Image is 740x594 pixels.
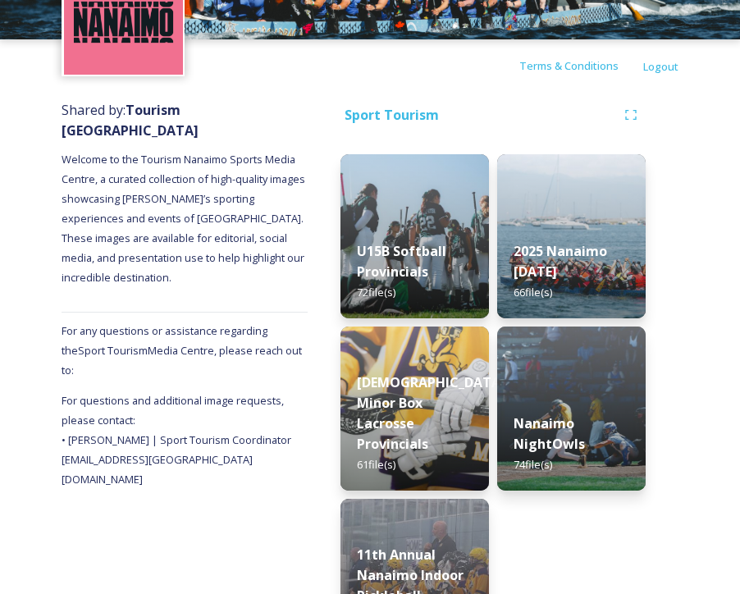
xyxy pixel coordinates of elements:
strong: Sport Tourism [345,106,439,124]
strong: Nanaimo NightOwls [514,414,585,453]
a: Terms & Conditions [519,56,643,75]
span: Logout [643,59,678,74]
span: Terms & Conditions [519,58,619,73]
span: 66 file(s) [514,285,552,299]
span: 61 file(s) [357,457,395,472]
strong: U15B Softball Provincials [357,242,446,281]
span: For questions and additional image requests, please contact: • [PERSON_NAME] | Sport Tourism Coor... [62,393,294,487]
strong: [DEMOGRAPHIC_DATA] Minor Box Lacrosse Provincials [357,373,505,453]
span: 74 file(s) [514,457,552,472]
span: For any questions or assistance regarding the Sport Tourism Media Centre, please reach out to: [62,323,302,377]
span: Welcome to the Tourism Nanaimo Sports Media Centre, a curated collection of high-quality images s... [62,152,308,285]
img: c5c4aaeb-967b-47c6-baf2-abdfde50a02b.jpg [497,327,646,491]
img: 07254cbb-875d-4546-9304-50c173994e70.jpg [340,327,489,491]
span: 72 file(s) [357,285,395,299]
strong: 2025 Nanaimo [DATE] [514,242,607,281]
img: 4fa1282e-d254-4630-940a-a7b31a82af33.jpg [497,154,646,318]
span: Shared by: [62,101,199,139]
strong: Tourism [GEOGRAPHIC_DATA] [62,101,199,139]
img: c6ce6c31-cd44-4b89-b719-ac959ee4417b.jpg [340,154,489,318]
